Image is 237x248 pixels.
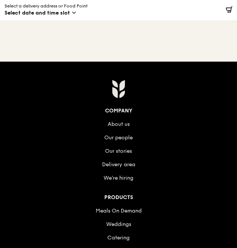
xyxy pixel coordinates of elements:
[107,235,130,241] a: Catering
[102,161,135,168] a: Delivery area
[96,208,142,214] a: Meals On Demand
[3,192,234,203] div: Products
[104,134,133,141] a: Our people
[105,148,132,154] a: Our stories
[112,80,125,98] img: Grain
[3,106,234,116] div: Company
[104,175,133,181] a: We’re hiring
[4,9,70,17] span: Select date and time slot
[108,121,130,127] a: About us
[4,3,87,9] span: Select a delivery address or Food Point
[106,221,131,227] a: Weddings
